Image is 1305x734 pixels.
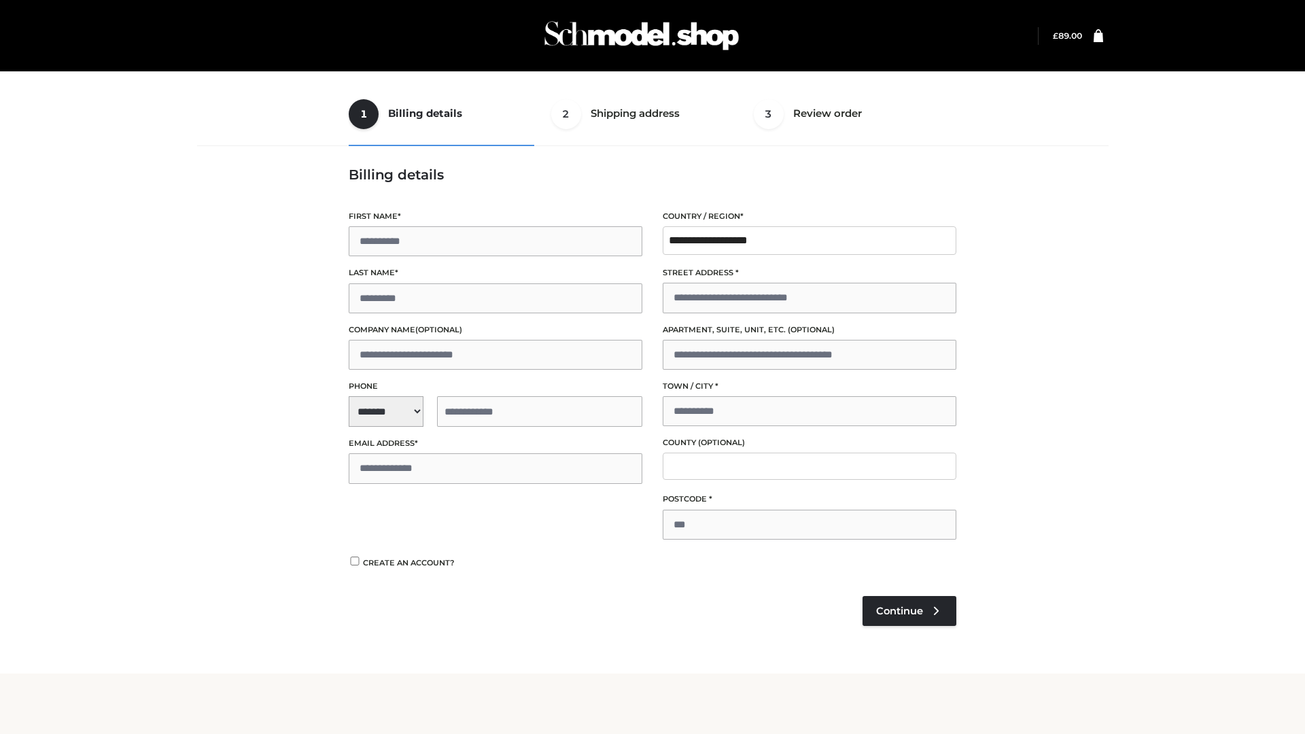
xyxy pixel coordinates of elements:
[349,437,642,450] label: Email address
[415,325,462,334] span: (optional)
[663,436,956,449] label: County
[788,325,835,334] span: (optional)
[349,557,361,565] input: Create an account?
[349,324,642,336] label: Company name
[1053,31,1058,41] span: £
[663,210,956,223] label: Country / Region
[663,266,956,279] label: Street address
[663,380,956,393] label: Town / City
[540,9,744,63] img: Schmodel Admin 964
[349,266,642,279] label: Last name
[663,493,956,506] label: Postcode
[1053,31,1082,41] bdi: 89.00
[349,167,956,183] h3: Billing details
[1053,31,1082,41] a: £89.00
[698,438,745,447] span: (optional)
[663,324,956,336] label: Apartment, suite, unit, etc.
[876,605,923,617] span: Continue
[349,210,642,223] label: First name
[363,558,455,567] span: Create an account?
[863,596,956,626] a: Continue
[349,380,642,393] label: Phone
